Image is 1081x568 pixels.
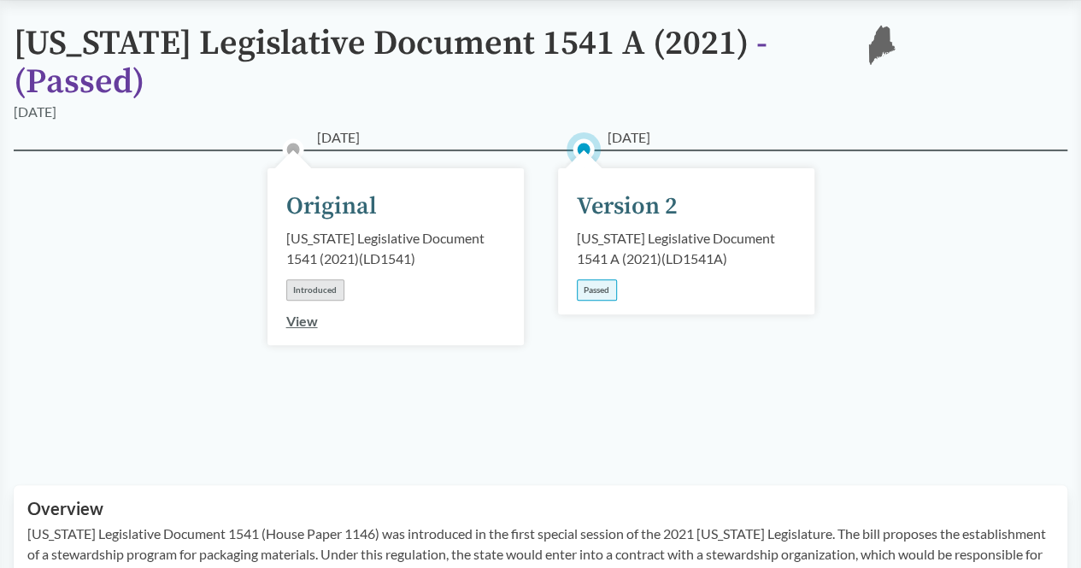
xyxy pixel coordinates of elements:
span: [DATE] [608,127,650,148]
div: [US_STATE] Legislative Document 1541 A (2021) ( LD1541A ) [577,228,796,269]
div: Version 2 [577,189,678,225]
div: Passed [577,279,617,301]
div: Introduced [286,279,344,301]
h2: Overview [27,499,1054,518]
span: [DATE] [317,127,360,148]
div: [US_STATE] Legislative Document 1541 (2021) ( LD1541 ) [286,228,505,269]
div: [DATE] [14,102,56,122]
div: Original [286,189,377,225]
h1: [US_STATE] Legislative Document 1541 A (2021) [14,25,834,102]
a: View [286,313,318,329]
span: - ( Passed ) [14,22,767,103]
